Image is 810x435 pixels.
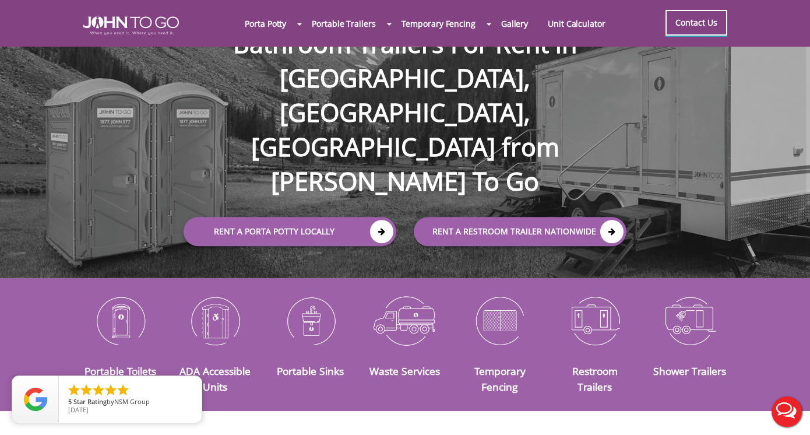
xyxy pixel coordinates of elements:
span: 5 [68,397,72,406]
img: ADA-Accessible-Units-icon_N.png [177,290,254,351]
img: JOHN to go [83,16,179,35]
img: Waste-Services-icon_N.png [367,290,444,351]
span: Star Rating [73,397,107,406]
a: rent a RESTROOM TRAILER Nationwide [414,217,626,246]
img: Temporary-Fencing-cion_N.png [461,290,538,351]
a: Unit Calculator [538,11,615,36]
a: Shower Trailers [653,364,726,378]
a: Waste Services [369,364,440,378]
a: Porta Potty [235,11,296,36]
a: Contact Us [665,10,727,36]
li:  [91,383,105,397]
span: NSM Group [114,397,150,406]
span: by [68,398,192,406]
a: Rent a Porta Potty Locally [184,217,396,246]
img: Shower-Trailers-icon_N.png [651,290,728,351]
li:  [116,383,130,397]
span: [DATE] [68,405,89,414]
a: Restroom Trailers [572,364,618,393]
a: Portable Toilets [84,364,156,378]
a: ADA Accessible Units [179,364,251,393]
img: Review Rating [24,388,47,411]
a: Temporary Fencing [392,11,485,36]
li:  [79,383,93,397]
a: Temporary Fencing [474,364,526,393]
img: Portable-Sinks-icon_N.png [272,290,349,351]
img: Restroom-Trailers-icon_N.png [556,290,633,351]
a: Portable Trailers [302,11,385,36]
a: Portable Sinks [277,364,344,378]
img: Portable-Toilets-icon_N.png [82,290,159,351]
a: Gallery [491,11,538,36]
button: Live Chat [763,388,810,435]
li:  [67,383,81,397]
li:  [104,383,118,397]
